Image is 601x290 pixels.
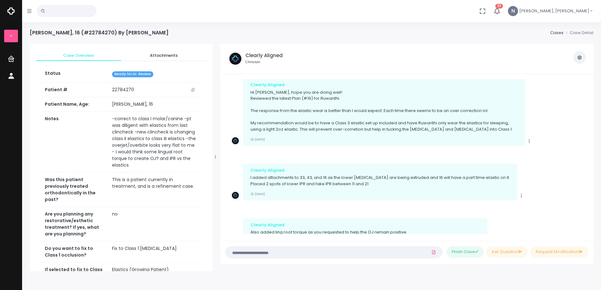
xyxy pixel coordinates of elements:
[250,229,480,248] p: Also added ling root torque as you requested to help the OJ remain positive. End at aligner 15-do...
[30,30,168,36] h4: [PERSON_NAME], 16 (#22784270) By [PERSON_NAME]
[245,53,283,58] h5: Clearly Aligned
[495,4,503,9] span: 33
[245,60,283,65] small: Clinician
[250,192,265,196] small: [DATE]
[250,175,510,187] p: I added attachments to 33, 43, and 16 as the lower [MEDICAL_DATA] are being extruded and 16 will ...
[550,30,563,36] a: Cases
[563,30,593,36] li: Case Detail
[519,8,589,14] span: [PERSON_NAME], [PERSON_NAME]
[112,71,153,77] span: Ready for Dr. Review
[41,241,108,263] th: Do you want to fix to Class 1 occlusion?
[486,246,528,258] button: Ask Question
[250,82,518,88] div: Clearly Aligned
[250,137,265,141] small: [DATE]
[41,173,108,207] th: Was this patient previously treated orthodontically in the past?
[250,167,510,174] div: Clearly Aligned
[41,207,108,241] th: Are you planning any restorative/esthetic treatment? If yes, what are you planning?
[126,52,201,59] span: Attachments
[530,246,588,258] button: Request Modification
[7,4,15,18] img: Logo Horizontal
[108,207,201,241] td: no
[250,89,518,133] p: Hi [PERSON_NAME], hope you are doing well! Reviewed the latest Plan (#19) for Ruwanthi. The respo...
[250,222,480,228] div: Clearly Aligned
[108,173,201,207] td: This is a patient currently in treatment, and is a refinement case.
[30,44,213,271] div: scrollable content
[508,6,518,16] span: N
[108,83,201,97] td: 22784270
[108,97,201,112] td: [PERSON_NAME], 16
[108,241,201,263] td: Fix to Class 1 [MEDICAL_DATA]
[41,66,108,82] th: Status
[41,52,116,59] span: Case Overview
[41,112,108,173] th: Notes
[430,246,438,258] a: Add Files
[41,97,108,112] th: Patient Name, Age:
[41,82,108,97] th: Patient #
[108,112,201,173] td: -correct to class I molar/canine -pt was diligent with elastics from last clincheck -new clinchec...
[446,246,484,258] button: Finish Case
[225,79,588,234] div: scrollable content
